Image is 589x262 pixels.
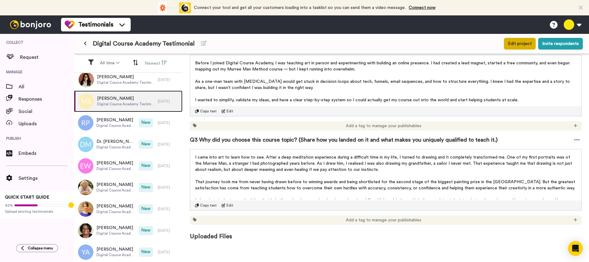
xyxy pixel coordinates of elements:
span: New [139,226,153,235]
span: All [18,83,74,91]
span: Dr. [PERSON_NAME] [96,139,136,145]
span: [PERSON_NAME] [96,182,136,188]
span: Digital Course Academy Testimonial [96,166,136,171]
span: Digital Course Academy Testimonial [96,123,136,128]
span: As a one-man team with [MEDICAL_DATA] would get stuck in decision loops about tech, funnels, emai... [195,79,571,90]
a: Dr. [PERSON_NAME]Digital Course Academy TestimonialNew[DATE] [74,134,182,155]
button: Newest [141,57,171,69]
span: Collapse menu [28,246,53,251]
span: Edit [227,109,233,114]
span: Responses [18,95,74,103]
img: ms.png [79,94,94,109]
span: QUICK START GUIDE [5,195,49,200]
span: New [139,248,153,257]
span: [PERSON_NAME] [96,225,136,231]
span: [PERSON_NAME] [96,246,136,252]
a: [PERSON_NAME]Digital Course Academy Testimonial[DATE] [74,69,182,91]
span: [PERSON_NAME] [96,203,136,209]
span: Request [20,54,74,61]
span: Digital Course Academy Testimonial [96,209,136,214]
span: Q3 Why did you choose this course topic? (Share how you landed on it and what makes you uniquely ... [190,135,498,144]
button: Edit project [504,38,536,50]
span: Add a tag to manage your publishables [346,217,421,223]
div: [DATE] [158,207,179,212]
button: Invite respondents [538,38,583,50]
span: Copy text [200,203,217,208]
img: ya.png [78,244,93,260]
span: New [139,118,153,127]
div: Open Intercom Messenger [568,241,583,256]
span: Copy text [200,109,217,114]
span: Digital Course Academy Testimonial [96,145,136,150]
span: New [139,204,153,214]
span: Testimonials [78,20,113,29]
span: Connect your tool and get all your customers loading into a tasklist so you can send them a video... [194,6,406,10]
span: Uploaded Files [190,225,582,241]
span: I also give students practical tips that help them develop superior drawing and seeing skills wit... [195,198,570,215]
span: Embeds [18,150,74,157]
span: [PERSON_NAME] [97,95,155,102]
span: Uploads [18,120,74,127]
img: bj-logo-header-white.svg [7,20,54,29]
a: [PERSON_NAME]Digital Course Academy TestimonialNew[DATE] [74,155,182,177]
span: I came into art to learn how to see. After a deep meditation experience during a difficult time i... [195,155,573,172]
span: Digital Course Academy Testimonial [96,231,136,236]
div: [DATE] [158,185,179,190]
span: Digital Course Academy Testimonial [96,188,136,193]
span: Digital Course Academy Testimonial [93,39,195,48]
span: Settings [18,175,74,182]
a: [PERSON_NAME]Digital Course Academy TestimonialNew[DATE] [74,177,182,198]
span: Social [18,108,74,115]
img: a8bba609-e910-4267-8323-7ae588d7dca3.jpeg [79,72,94,87]
div: [DATE] [158,228,179,233]
img: dm.png [78,137,93,152]
span: New [139,183,153,192]
div: Tooltip anchor [68,202,74,208]
div: [DATE] [158,142,179,147]
div: [DATE] [158,250,179,255]
a: [PERSON_NAME]Digital Course Academy TestimonialNew[DATE] [74,198,182,220]
button: All time [96,58,123,69]
div: animation [157,2,191,13]
span: 42% [5,203,13,208]
div: [DATE] [158,77,179,82]
span: I wanted to simplify, validate my ideas, and have a clear step-by-step system so I could actually... [195,98,518,102]
a: Connect now [409,6,436,10]
img: 00c1084b-7c5d-4961-b791-a38c7660571b.jpeg [78,180,93,195]
span: Before I joined Digital Course Academy, I was teaching art in person and experimenting with build... [195,61,571,71]
img: ew.png [78,158,93,174]
a: [PERSON_NAME]Digital Course Academy Testimonial[DATE] [74,91,182,112]
img: 5e2131d4-61ec-4b8a-a48c-2d43ce09a5a5.jpeg [78,223,93,238]
img: tm-color.svg [65,20,75,30]
span: [PERSON_NAME] [96,160,136,166]
a: [PERSON_NAME]Digital Course Academy TestimonialNew[DATE] [74,220,182,241]
span: New [139,161,153,171]
span: Digital Course Academy Testimonial [97,102,155,107]
div: [DATE] [158,163,179,168]
button: Collapse menu [16,244,58,252]
span: New [139,140,153,149]
span: [PERSON_NAME] [97,74,155,80]
div: [DATE] [158,99,179,104]
span: Add a tag to manage your publishables [346,123,421,129]
div: [DATE] [158,120,179,125]
img: rp.png [78,115,93,131]
span: Upload existing testimonials [5,209,69,214]
span: [PERSON_NAME] [96,117,136,123]
span: Edit [227,203,233,208]
img: fe9330d0-d0ef-4bb8-8a29-77e8f20e8215.jpeg [78,201,93,217]
span: That journey took me from never having drawn before to winning awards and being shortlisted for t... [195,180,576,190]
span: Digital Course Academy Testimonial [97,80,155,85]
a: [PERSON_NAME]Digital Course Academy TestimonialNew[DATE] [74,112,182,134]
span: Digital Course Academy Testimonial [96,252,136,257]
